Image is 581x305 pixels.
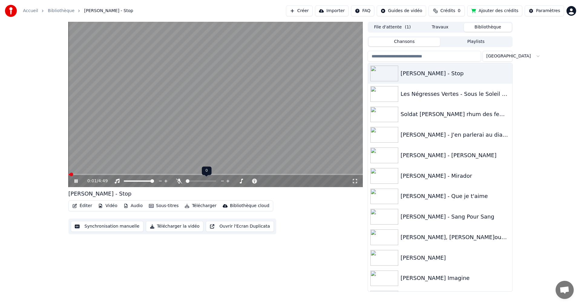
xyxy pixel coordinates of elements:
div: [PERSON_NAME], [PERSON_NAME]oublierai ton nom [401,233,510,242]
button: Synchronisation manuelle [71,221,143,232]
span: 0 [458,8,461,14]
span: [GEOGRAPHIC_DATA] [486,53,531,59]
div: [PERSON_NAME] - J'en parlerai au diable [401,131,510,139]
div: [PERSON_NAME] [401,254,510,262]
div: Bibliothèque cloud [230,203,269,209]
a: Bibliothèque [48,8,74,14]
button: Sous-titres [146,202,181,210]
span: ( 1 ) [405,24,411,30]
div: [PERSON_NAME] - [PERSON_NAME] [401,151,510,160]
div: [PERSON_NAME] - Sang Pour Sang [401,213,510,221]
div: Paramètres [536,8,560,14]
nav: breadcrumb [23,8,133,14]
button: Éditer [70,202,94,210]
div: Soldat [PERSON_NAME] rhum des femmes [401,110,510,118]
button: Ajouter des crédits [467,5,522,16]
button: Guides de vidéo [377,5,426,16]
div: [PERSON_NAME] - Stop [401,69,510,78]
div: [PERSON_NAME] Imagine [401,274,510,282]
button: Chansons [369,37,440,46]
div: [PERSON_NAME] - Mirador [401,172,510,180]
div: / [87,178,102,184]
div: Ouvrir le chat [556,281,574,299]
button: Travaux [416,23,464,32]
div: 0 [202,167,212,175]
button: Ouvrir l'Ecran Duplicata [206,221,274,232]
button: Crédits0 [428,5,465,16]
a: Accueil [23,8,38,14]
span: 0:01 [87,178,97,184]
button: FAQ [351,5,374,16]
button: Playlists [440,37,512,46]
span: [PERSON_NAME] - Stop [84,8,133,14]
button: File d'attente [369,23,416,32]
img: youka [5,5,17,17]
span: Crédits [440,8,455,14]
button: Créer [286,5,313,16]
span: 4:49 [98,178,108,184]
button: Télécharger la vidéo [146,221,204,232]
div: [PERSON_NAME] - Stop [68,190,131,198]
div: Les Négresses Vertes - Sous le Soleil de Bodega [401,90,510,98]
button: Importer [315,5,349,16]
button: Paramètres [525,5,564,16]
button: Bibliothèque [464,23,512,32]
button: Audio [121,202,145,210]
button: Vidéo [96,202,120,210]
div: [PERSON_NAME] - Que je t'aime [401,192,510,200]
button: Télécharger [182,202,219,210]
